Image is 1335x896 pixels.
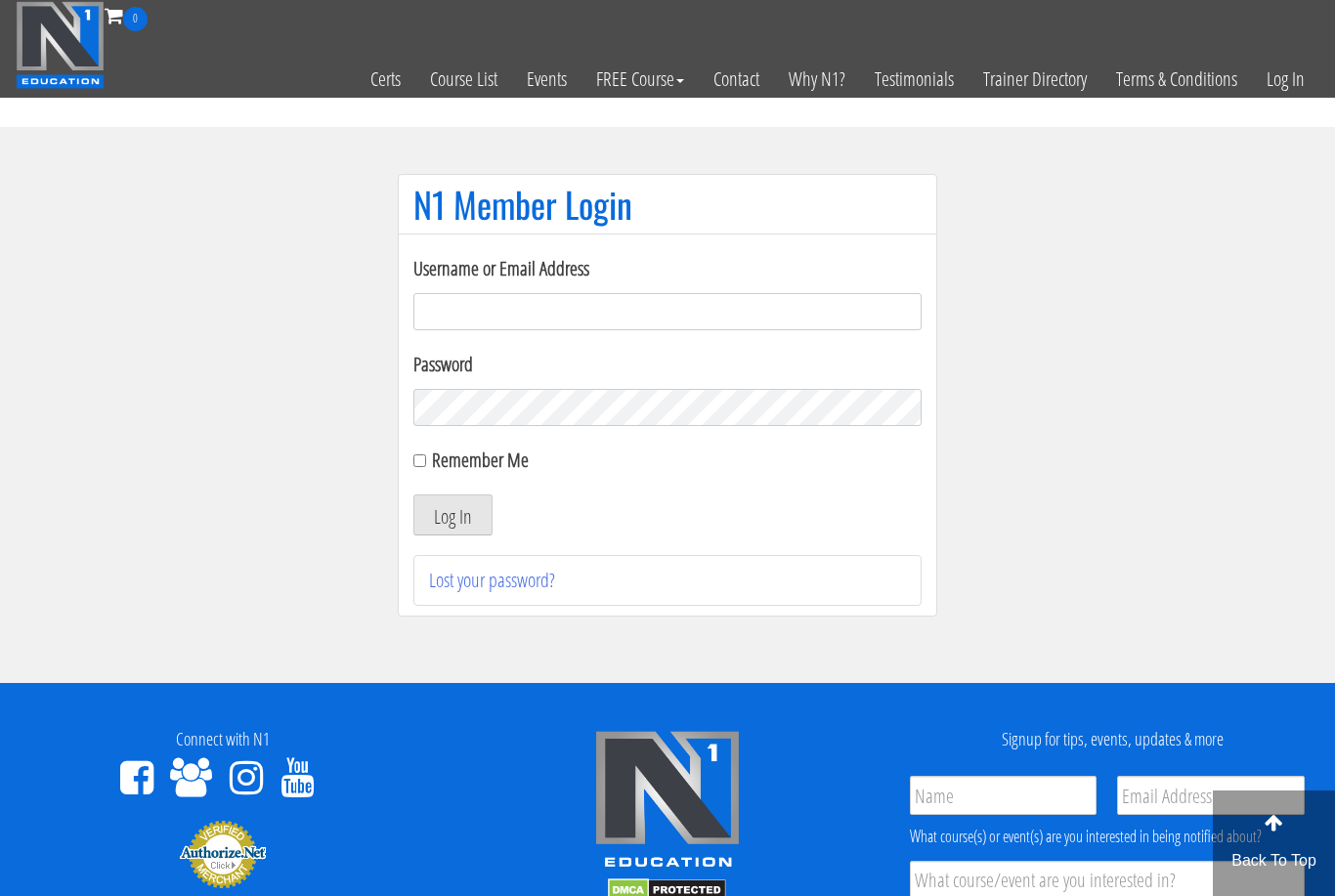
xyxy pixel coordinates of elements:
h4: Connect with N1 [15,730,430,749]
a: Contact [699,31,774,127]
h4: Signup for tips, events, updates & more [905,730,1320,749]
img: Authorize.Net Merchant - Click to Verify [179,819,267,889]
input: Email Address [1117,776,1305,815]
a: Why N1? [774,31,860,127]
label: Username or Email Address [413,254,922,283]
div: What course(s) or event(s) are you interested in being notified about? [910,825,1305,848]
a: Events [512,31,581,127]
img: n1-education [16,1,105,89]
a: Trainer Directory [969,31,1101,127]
input: Name [910,776,1098,815]
a: 0 [105,2,148,28]
a: Terms & Conditions [1101,31,1252,127]
a: FREE Course [581,31,699,127]
label: Remember Me [432,447,529,473]
a: Course List [415,31,512,127]
label: Password [413,350,922,379]
a: Lost your password? [429,567,555,593]
button: Log In [413,494,493,535]
img: n1-edu-logo [594,730,741,875]
a: Log In [1252,31,1319,127]
span: 0 [123,7,148,31]
h1: N1 Member Login [413,185,922,224]
a: Testimonials [860,31,969,127]
a: Certs [356,31,415,127]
